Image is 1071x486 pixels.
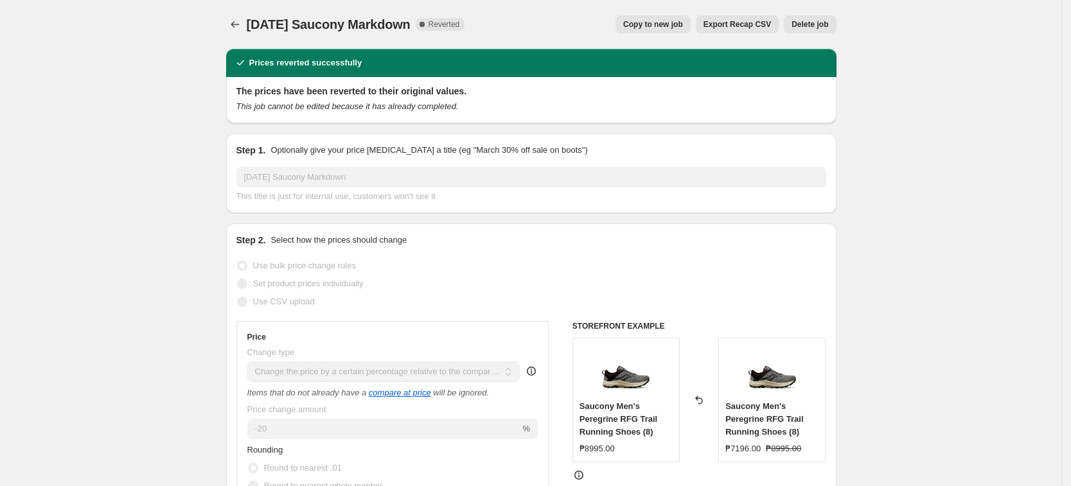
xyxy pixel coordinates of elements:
h2: Step 1. [236,144,266,157]
span: Use CSV upload [253,297,315,306]
button: compare at price [369,388,431,397]
h2: Prices reverted successfully [249,56,362,69]
button: Copy to new job [615,15,691,33]
button: Export Recap CSV [696,15,779,33]
button: Price change jobs [226,15,244,33]
span: Change type [247,347,295,357]
h3: Price [247,332,266,342]
span: Set product prices individually [253,279,364,288]
img: S20869-138_80x.png [600,345,651,396]
h6: STOREFRONT EXAMPLE [572,321,826,331]
span: Saucony Men's Peregrine RFG Trail Running Shoes (8) [580,401,657,437]
strike: ₱8995.00 [766,442,801,455]
h2: The prices have been reverted to their original values. [236,85,826,98]
div: help [525,365,538,378]
input: -20 [247,419,520,439]
span: Round to nearest .01 [264,463,342,473]
i: Items that do not already have a [247,388,367,397]
h2: Step 2. [236,234,266,247]
span: This title is just for internal use, customers won't see it [236,191,436,201]
span: Price change amount [247,404,326,414]
span: Rounding [247,445,283,455]
span: Use bulk price change rules [253,261,356,270]
span: [DATE] Saucony Markdown [247,17,411,31]
i: This job cannot be edited because it has already completed. [236,101,459,111]
img: S20869-138_80x.png [747,345,798,396]
div: ₱7196.00 [725,442,761,455]
div: ₱8995.00 [580,442,615,455]
span: Saucony Men's Peregrine RFG Trail Running Shoes (8) [725,401,803,437]
span: Export Recap CSV [704,19,771,30]
button: Delete job [784,15,836,33]
p: Optionally give your price [MEDICAL_DATA] a title (eg "March 30% off sale on boots") [270,144,587,157]
span: Reverted [429,19,460,30]
i: will be ignored. [433,388,489,397]
span: Copy to new job [623,19,683,30]
span: Delete job [792,19,828,30]
p: Select how the prices should change [270,234,407,247]
span: % [522,424,530,433]
input: 30% off holiday sale [236,167,826,187]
